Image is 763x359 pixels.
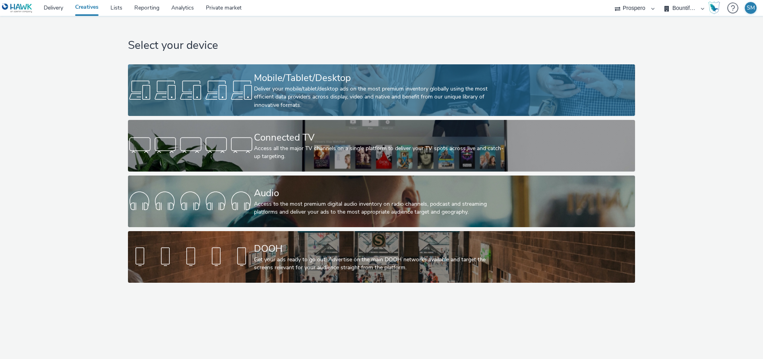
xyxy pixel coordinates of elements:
a: DOOHGet your ads ready to go out! Advertise on the main DOOH networks available and target the sc... [128,231,635,283]
img: undefined Logo [2,3,33,13]
div: Access all the major TV channels on a single platform to deliver your TV spots across live and ca... [254,145,506,161]
div: Connected TV [254,131,506,145]
div: Get your ads ready to go out! Advertise on the main DOOH networks available and target the screen... [254,256,506,272]
div: Mobile/Tablet/Desktop [254,71,506,85]
div: Access to the most premium digital audio inventory on radio channels, podcast and streaming platf... [254,200,506,216]
a: Mobile/Tablet/DesktopDeliver your mobile/tablet/desktop ads on the most premium inventory globall... [128,64,635,116]
a: Connected TVAccess all the major TV channels on a single platform to deliver your TV spots across... [128,120,635,172]
div: DOOH [254,242,506,256]
div: Audio [254,186,506,200]
img: Hawk Academy [708,2,720,14]
h1: Select your device [128,38,635,53]
div: Deliver your mobile/tablet/desktop ads on the most premium inventory globally using the most effi... [254,85,506,109]
div: SM [747,2,755,14]
a: AudioAccess to the most premium digital audio inventory on radio channels, podcast and streaming ... [128,176,635,227]
a: Hawk Academy [708,2,723,14]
